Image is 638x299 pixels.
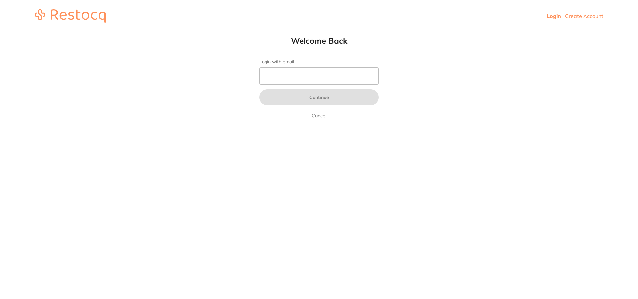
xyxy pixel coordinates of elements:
h1: Welcome Back [246,36,392,46]
a: Cancel [310,112,328,120]
img: restocq_logo.svg [35,9,106,23]
button: Continue [259,89,379,105]
a: Login [547,13,561,19]
label: Login with email [259,59,379,65]
a: Create Account [565,13,603,19]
